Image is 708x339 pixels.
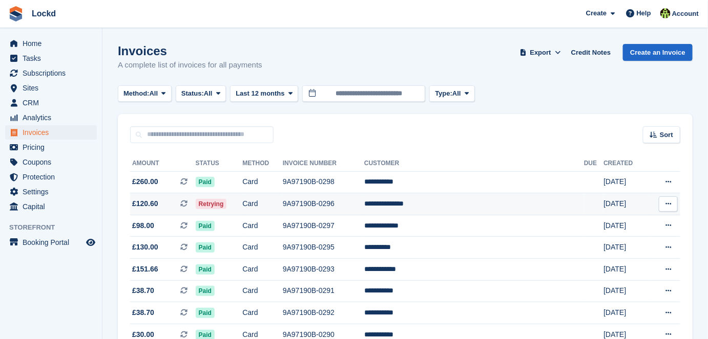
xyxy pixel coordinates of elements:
th: Created [603,155,648,172]
span: £98.00 [132,220,154,231]
td: 9A97190B-0298 [283,171,364,193]
span: £38.70 [132,285,154,296]
span: £38.70 [132,307,154,318]
span: £260.00 [132,176,158,187]
td: [DATE] [603,237,648,259]
a: Preview store [85,236,97,248]
td: [DATE] [603,280,648,302]
p: A complete list of invoices for all payments [118,59,262,71]
span: Help [637,8,651,18]
img: Jamie Budding [660,8,671,18]
td: [DATE] [603,215,648,237]
span: Paid [196,177,215,187]
span: All [452,88,461,99]
span: Invoices [23,125,84,140]
th: Due [584,155,603,172]
span: Paid [196,242,215,253]
button: Type: All [429,85,474,102]
th: Customer [364,155,584,172]
td: Card [242,237,283,259]
span: Sites [23,81,84,95]
span: Protection [23,170,84,184]
span: Home [23,36,84,51]
td: Card [242,193,283,215]
a: menu [5,81,97,95]
td: Card [242,215,283,237]
a: menu [5,96,97,110]
th: Status [196,155,243,172]
td: Card [242,280,283,302]
span: Export [530,48,551,58]
button: Status: All [176,85,226,102]
button: Export [518,44,563,61]
td: 9A97190B-0296 [283,193,364,215]
a: menu [5,170,97,184]
img: stora-icon-8386f47178a22dfd0bd8f6a31ec36ba5ce8667c1dd55bd0f319d3a0aa187defe.svg [8,6,24,21]
td: 9A97190B-0292 [283,302,364,324]
span: Last 12 months [236,88,284,99]
a: Credit Notes [567,44,615,61]
span: All [150,88,158,99]
span: Tasks [23,51,84,65]
span: Paid [196,286,215,296]
a: menu [5,199,97,214]
td: 9A97190B-0293 [283,259,364,281]
span: Capital [23,199,84,214]
td: Card [242,171,283,193]
a: menu [5,66,97,80]
h1: Invoices [118,44,262,58]
a: Create an Invoice [623,44,693,61]
span: Retrying [196,199,227,209]
span: Type: [435,88,452,99]
th: Method [242,155,283,172]
span: Settings [23,185,84,199]
span: Account [672,9,699,19]
span: CRM [23,96,84,110]
a: menu [5,110,97,125]
td: [DATE] [603,193,648,215]
button: Method: All [118,85,172,102]
span: £130.00 [132,242,158,253]
a: menu [5,36,97,51]
span: Subscriptions [23,66,84,80]
a: menu [5,185,97,199]
th: Invoice Number [283,155,364,172]
span: £120.60 [132,198,158,209]
a: menu [5,235,97,250]
span: Storefront [9,222,102,233]
a: Lockd [28,5,60,22]
td: [DATE] [603,171,648,193]
span: Pricing [23,140,84,154]
span: Paid [196,221,215,231]
span: Paid [196,264,215,275]
td: [DATE] [603,302,648,324]
td: 9A97190B-0297 [283,215,364,237]
a: menu [5,155,97,169]
a: menu [5,140,97,154]
span: Sort [660,130,673,140]
span: Coupons [23,155,84,169]
th: Amount [130,155,196,172]
td: Card [242,259,283,281]
span: Method: [123,88,150,99]
td: 9A97190B-0291 [283,280,364,302]
span: Analytics [23,110,84,125]
td: [DATE] [603,259,648,281]
span: Create [586,8,607,18]
span: Status: [181,88,204,99]
span: Paid [196,308,215,318]
span: Booking Portal [23,235,84,250]
span: £151.66 [132,264,158,275]
td: Card [242,302,283,324]
a: menu [5,125,97,140]
span: All [204,88,213,99]
a: menu [5,51,97,65]
td: 9A97190B-0295 [283,237,364,259]
button: Last 12 months [230,85,298,102]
